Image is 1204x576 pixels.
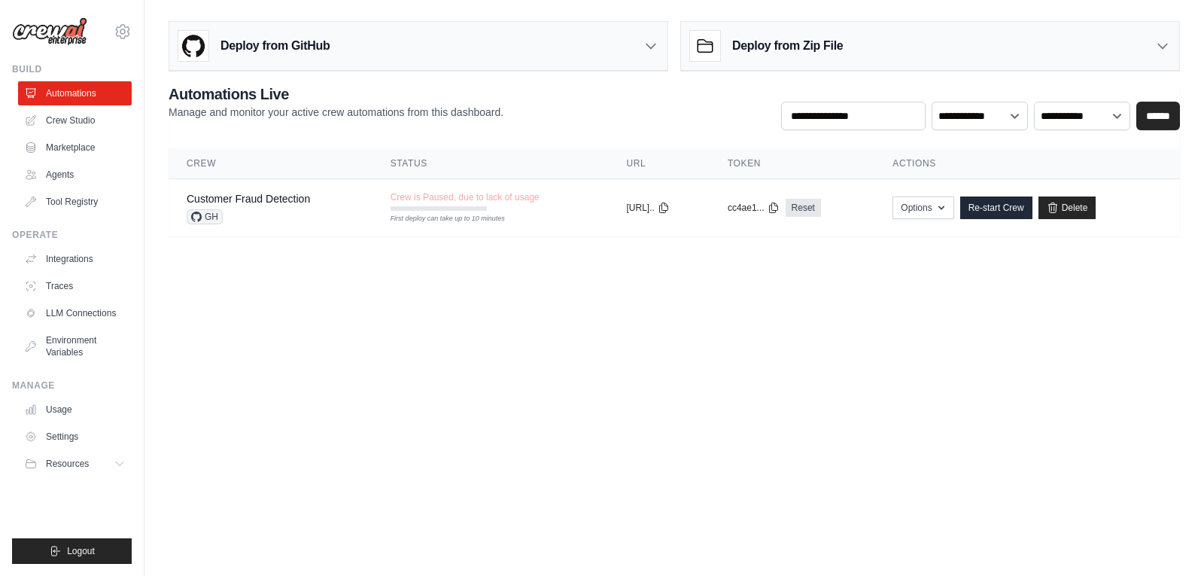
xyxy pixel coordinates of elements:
h3: Deploy from GitHub [220,37,330,55]
a: Settings [18,425,132,449]
a: Re-start Crew [960,197,1032,219]
h2: Automations Live [169,84,503,105]
span: Resources [46,458,89,470]
div: First deploy can take up to 10 minutes [391,214,487,224]
div: Operate [12,229,132,241]
img: Logo [12,17,87,46]
th: Crew [169,148,372,179]
div: Manage [12,379,132,392]
span: Crew is Paused, due to lack of usage [391,191,540,203]
a: Environment Variables [18,328,132,364]
th: Actions [874,148,1180,179]
a: Crew Studio [18,108,132,133]
button: Options [892,197,953,219]
a: Automations [18,81,132,105]
a: Customer Fraud Detection [187,193,310,205]
span: Logout [67,545,95,557]
img: GitHub Logo [178,31,208,61]
button: Logout [12,538,132,564]
a: Traces [18,274,132,298]
a: Usage [18,398,132,422]
a: LLM Connections [18,301,132,325]
a: Delete [1038,197,1096,219]
div: Build [12,63,132,75]
th: URL [609,148,710,179]
a: Marketplace [18,136,132,160]
a: Tool Registry [18,190,132,214]
button: Resources [18,452,132,476]
span: GH [187,209,223,224]
button: cc4ae1... [728,202,780,214]
a: Reset [786,199,821,217]
h3: Deploy from Zip File [732,37,843,55]
a: Agents [18,163,132,187]
p: Manage and monitor your active crew automations from this dashboard. [169,105,503,120]
th: Token [710,148,874,179]
th: Status [372,148,609,179]
a: Integrations [18,247,132,271]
